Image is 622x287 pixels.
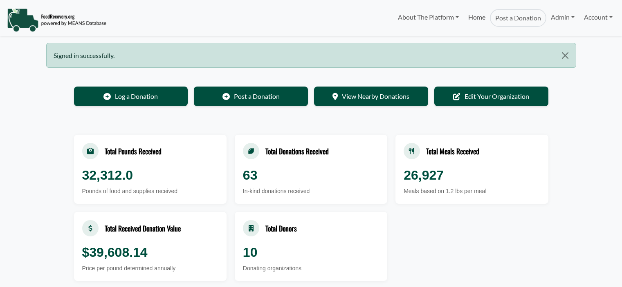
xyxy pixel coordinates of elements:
[555,43,575,68] button: Close
[463,9,490,27] a: Home
[243,187,379,196] div: In-kind donations received
[194,87,308,106] a: Post a Donation
[393,9,463,25] a: About The Platform
[265,146,329,156] div: Total Donations Received
[579,9,617,25] a: Account
[314,87,428,106] a: View Nearby Donations
[243,264,379,273] div: Donating organizations
[82,264,218,273] div: Price per pound determined annually
[546,9,579,25] a: Admin
[404,165,540,185] div: 26,927
[105,223,181,234] div: Total Received Donation Value
[82,165,218,185] div: 32,312.0
[243,165,379,185] div: 63
[265,223,297,234] div: Total Donors
[82,187,218,196] div: Pounds of food and supplies received
[490,9,546,27] a: Post a Donation
[46,43,576,68] div: Signed in successfully.
[243,243,379,262] div: 10
[74,87,188,106] a: Log a Donation
[82,243,218,262] div: $39,608.14
[434,87,548,106] a: Edit Your Organization
[426,146,479,156] div: Total Meals Received
[105,146,162,156] div: Total Pounds Received
[404,187,540,196] div: Meals based on 1.2 lbs per meal
[7,8,106,32] img: NavigationLogo_FoodRecovery-91c16205cd0af1ed486a0f1a7774a6544ea792ac00100771e7dd3ec7c0e58e41.png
